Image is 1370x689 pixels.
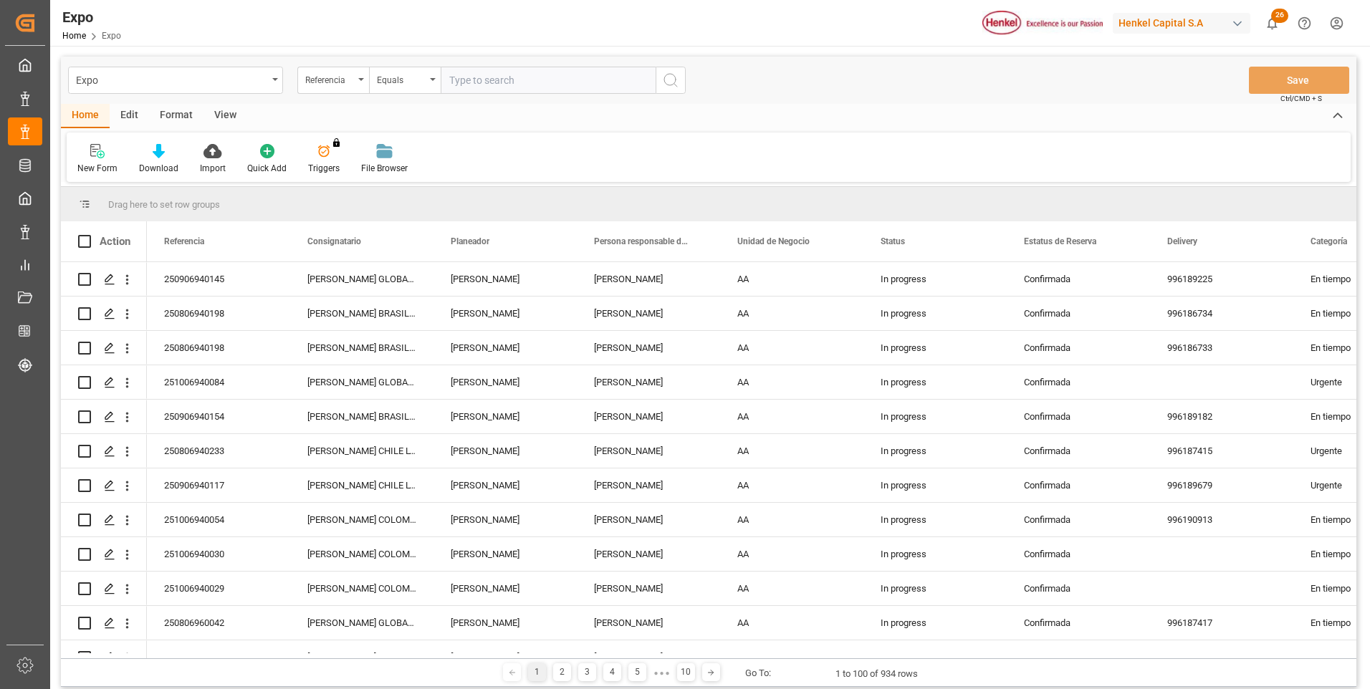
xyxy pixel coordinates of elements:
[720,537,863,571] div: AA
[377,70,426,87] div: Equals
[577,606,720,640] div: [PERSON_NAME]
[528,663,546,681] div: 1
[290,331,433,365] div: [PERSON_NAME] BRASIL LTDA.
[61,365,147,400] div: Press SPACE to select this row.
[1113,9,1256,37] button: Henkel Capital S.A
[433,262,577,296] div: [PERSON_NAME]
[290,297,433,330] div: [PERSON_NAME] BRASIL LTDA.
[594,236,690,246] span: Persona responsable de seguimiento
[1024,263,1133,296] div: Confirmada
[68,67,283,94] button: open menu
[433,468,577,502] div: [PERSON_NAME]
[77,162,118,175] div: New Form
[1311,236,1347,246] span: Categoría
[369,67,441,94] button: open menu
[1288,7,1321,39] button: Help Center
[290,503,433,536] div: [PERSON_NAME] COLOMBIANA S.A.S.
[1024,366,1133,399] div: Confirmada
[147,503,290,536] div: 251006940054
[1113,13,1250,34] div: Henkel Capital S.A
[577,400,720,433] div: [PERSON_NAME]
[1024,332,1133,365] div: Confirmada
[1024,607,1133,640] div: Confirmada
[290,400,433,433] div: [PERSON_NAME] BRASIL LTDA.
[139,162,178,175] div: Download
[433,297,577,330] div: [PERSON_NAME]
[290,606,433,640] div: [PERSON_NAME] GLOBAL SUPPLY CHAIN B.V
[863,400,1007,433] div: In progress
[200,162,226,175] div: Import
[147,468,290,502] div: 250906940117
[1150,331,1293,365] div: 996186733
[1167,236,1197,246] span: Delivery
[1024,236,1096,246] span: Estatus de Reserva
[863,297,1007,330] div: In progress
[433,503,577,536] div: [PERSON_NAME]
[677,663,695,681] div: 10
[1024,572,1133,605] div: Confirmada
[290,572,433,605] div: [PERSON_NAME] COLOMBIANA S.A.S.
[1256,7,1288,39] button: show 26 new notifications
[147,331,290,365] div: 250806940198
[577,434,720,468] div: [PERSON_NAME]
[1150,262,1293,296] div: 996189225
[147,297,290,330] div: 250806940198
[835,667,918,681] div: 1 to 100 of 934 rows
[61,468,147,503] div: Press SPACE to select this row.
[433,606,577,640] div: [PERSON_NAME]
[149,104,203,128] div: Format
[433,434,577,468] div: [PERSON_NAME]
[1024,503,1133,536] div: Confirmada
[305,70,354,87] div: Referencia
[433,365,577,399] div: [PERSON_NAME]
[1150,606,1293,640] div: 996187417
[720,400,863,433] div: AA
[61,434,147,468] div: Press SPACE to select this row.
[61,104,110,128] div: Home
[433,572,577,605] div: [PERSON_NAME]
[577,537,720,571] div: [PERSON_NAME]
[720,572,863,605] div: AA
[1150,434,1293,468] div: 996187415
[1150,297,1293,330] div: 996186734
[1150,400,1293,433] div: 996189182
[361,162,408,175] div: File Browser
[433,537,577,571] div: [PERSON_NAME]
[61,640,147,675] div: Press SPACE to select this row.
[76,70,267,88] div: Expo
[720,468,863,502] div: AA
[577,640,720,674] div: [PERSON_NAME]
[577,262,720,296] div: [PERSON_NAME]
[451,236,489,246] span: Planeador
[1024,400,1133,433] div: Confirmada
[863,537,1007,571] div: In progress
[61,331,147,365] div: Press SPACE to select this row.
[603,663,621,681] div: 4
[1024,538,1133,571] div: Confirmada
[61,400,147,434] div: Press SPACE to select this row.
[720,365,863,399] div: AA
[297,67,369,94] button: open menu
[290,537,433,571] div: [PERSON_NAME] COLOMBIANA S.A.S.
[720,434,863,468] div: AA
[433,400,577,433] div: [PERSON_NAME]
[881,236,905,246] span: Status
[1280,93,1322,104] span: Ctrl/CMD + S
[290,262,433,296] div: [PERSON_NAME] GLOBAL SUPPLY CHAIN B.V
[147,365,290,399] div: 251006940084
[577,297,720,330] div: [PERSON_NAME]
[577,572,720,605] div: [PERSON_NAME]
[863,606,1007,640] div: In progress
[720,297,863,330] div: AA
[1150,468,1293,502] div: 996189679
[147,606,290,640] div: 250806960042
[863,572,1007,605] div: In progress
[61,297,147,331] div: Press SPACE to select this row.
[433,640,577,674] div: [PERSON_NAME]
[247,162,287,175] div: Quick Add
[1024,297,1133,330] div: Confirmada
[720,640,863,674] div: AA
[147,434,290,468] div: 250806940233
[147,262,290,296] div: 250906940145
[720,503,863,536] div: AA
